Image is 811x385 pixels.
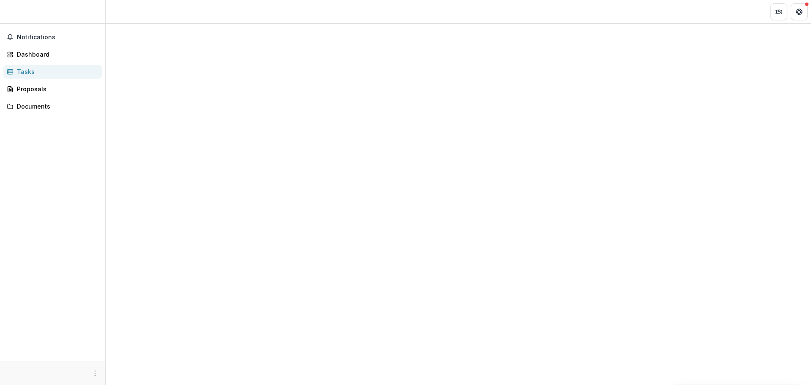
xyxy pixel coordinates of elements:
button: Partners [770,3,787,20]
div: Proposals [17,85,95,93]
a: Tasks [3,65,102,79]
button: Get Help [791,3,808,20]
div: Documents [17,102,95,111]
div: Dashboard [17,50,95,59]
button: More [90,368,100,378]
a: Documents [3,99,102,113]
a: Dashboard [3,47,102,61]
div: Tasks [17,67,95,76]
button: Notifications [3,30,102,44]
span: Notifications [17,34,98,41]
a: Proposals [3,82,102,96]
